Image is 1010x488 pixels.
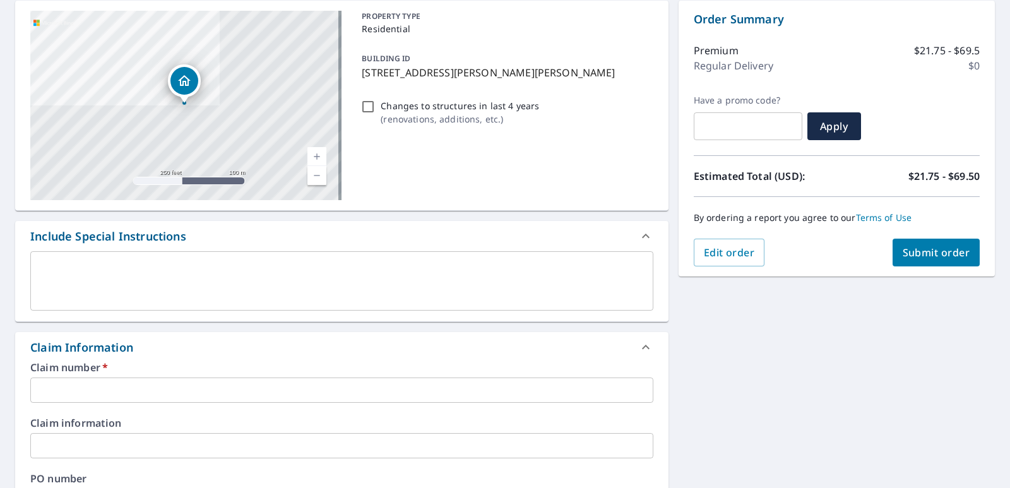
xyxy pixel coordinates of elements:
[817,119,851,133] span: Apply
[968,58,980,73] p: $0
[381,99,539,112] p: Changes to structures in last 4 years
[15,221,668,251] div: Include Special Instructions
[30,339,133,356] div: Claim Information
[694,58,773,73] p: Regular Delivery
[893,239,980,266] button: Submit order
[807,112,861,140] button: Apply
[362,11,648,22] p: PROPERTY TYPE
[30,418,653,428] label: Claim information
[307,166,326,185] a: Current Level 17, Zoom Out
[694,169,837,184] p: Estimated Total (USD):
[908,169,980,184] p: $21.75 - $69.50
[694,239,765,266] button: Edit order
[362,53,410,64] p: BUILDING ID
[694,11,980,28] p: Order Summary
[704,246,755,259] span: Edit order
[30,473,653,484] label: PO number
[694,212,980,223] p: By ordering a report you agree to our
[30,362,653,372] label: Claim number
[307,147,326,166] a: Current Level 17, Zoom In
[381,112,539,126] p: ( renovations, additions, etc. )
[362,22,648,35] p: Residential
[362,65,648,80] p: [STREET_ADDRESS][PERSON_NAME][PERSON_NAME]
[30,228,186,245] div: Include Special Instructions
[15,332,668,362] div: Claim Information
[903,246,970,259] span: Submit order
[694,43,739,58] p: Premium
[694,95,802,106] label: Have a promo code?
[914,43,980,58] p: $21.75 - $69.5
[856,211,912,223] a: Terms of Use
[168,64,201,104] div: Dropped pin, building 1, Residential property, 116 Saint Andrews Rd Rincon, GA 31326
